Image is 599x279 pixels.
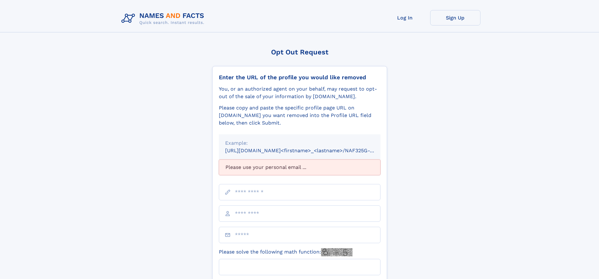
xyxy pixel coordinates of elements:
div: Opt Out Request [212,48,387,56]
label: Please solve the following math function: [219,248,352,256]
div: You, or an authorized agent on your behalf, may request to opt-out of the sale of your informatio... [219,85,380,100]
div: Please copy and paste the specific profile page URL on [DOMAIN_NAME] you want removed into the Pr... [219,104,380,127]
small: [URL][DOMAIN_NAME]<firstname>_<lastname>/NAF325G-xxxxxxxx [225,148,392,153]
div: Example: [225,139,374,147]
a: Log In [380,10,430,25]
a: Sign Up [430,10,480,25]
img: Logo Names and Facts [119,10,209,27]
div: Enter the URL of the profile you would like removed [219,74,380,81]
div: Please use your personal email ... [219,159,380,175]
